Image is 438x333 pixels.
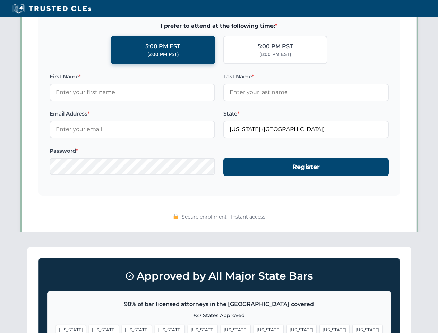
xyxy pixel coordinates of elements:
[173,214,179,219] img: 🔒
[223,158,389,176] button: Register
[223,110,389,118] label: State
[56,300,383,309] p: 90% of bar licensed attorneys in the [GEOGRAPHIC_DATA] covered
[223,84,389,101] input: Enter your last name
[223,72,389,81] label: Last Name
[47,267,391,285] h3: Approved by All Major State Bars
[50,147,215,155] label: Password
[259,51,291,58] div: (8:00 PM EST)
[182,213,265,221] span: Secure enrollment • Instant access
[50,110,215,118] label: Email Address
[10,3,93,14] img: Trusted CLEs
[50,72,215,81] label: First Name
[50,121,215,138] input: Enter your email
[56,311,383,319] p: +27 States Approved
[50,22,389,31] span: I prefer to attend at the following time:
[258,42,293,51] div: 5:00 PM PST
[223,121,389,138] input: Florida (FL)
[50,84,215,101] input: Enter your first name
[147,51,179,58] div: (2:00 PM PST)
[145,42,180,51] div: 5:00 PM EST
